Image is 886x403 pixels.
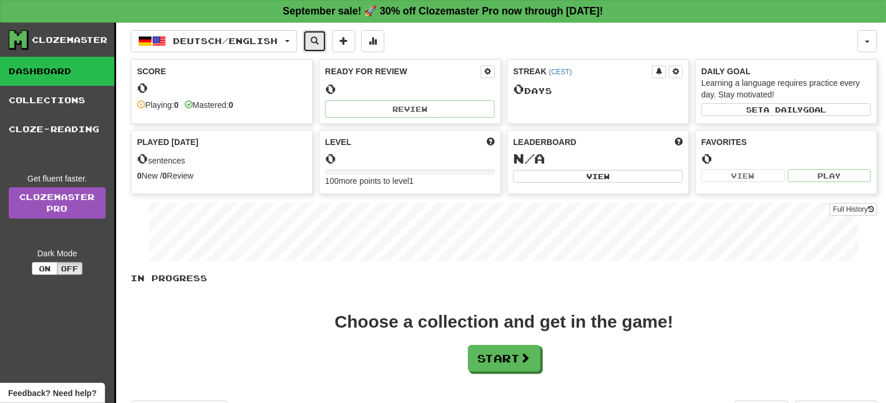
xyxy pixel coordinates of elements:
[513,66,652,77] div: Streak
[701,169,785,182] button: View
[361,30,384,52] button: More stats
[325,175,495,187] div: 100 more points to level 1
[8,387,96,399] span: Open feedback widget
[513,150,545,166] span: N/A
[9,187,106,219] a: ClozemasterPro
[487,136,495,148] span: Score more points to level up
[332,30,355,52] button: Add sentence to collection
[513,82,683,97] div: Day s
[137,170,307,181] div: New / Review
[325,82,495,96] div: 0
[174,100,179,110] strong: 0
[137,99,179,111] div: Playing:
[763,106,803,114] span: a daily
[675,136,683,148] span: This week in points, UTC
[9,248,106,259] div: Dark Mode
[283,5,603,17] strong: September sale! 🚀 30% off Clozemaster Pro now through [DATE]!
[701,103,871,116] button: Seta dailygoal
[513,170,683,183] button: View
[137,150,148,166] span: 0
[701,136,871,148] div: Favorites
[701,66,871,77] div: Daily Goal
[185,99,233,111] div: Mastered:
[701,77,871,100] div: Learning a language requires practice every day. Stay motivated!
[131,30,297,52] button: Deutsch/English
[137,136,199,148] span: Played [DATE]
[174,36,278,46] span: Deutsch / English
[334,313,673,331] div: Choose a collection and get in the game!
[229,100,233,110] strong: 0
[513,136,577,148] span: Leaderboard
[513,81,524,97] span: 0
[32,34,107,46] div: Clozemaster
[549,68,572,76] a: (CEST)
[137,81,307,95] div: 0
[303,30,326,52] button: Search sentences
[468,345,541,372] button: Start
[163,171,167,180] strong: 0
[137,171,142,180] strong: 0
[57,262,82,275] button: Off
[325,100,495,118] button: Review
[325,151,495,166] div: 0
[325,66,481,77] div: Ready for Review
[830,203,877,216] button: Full History
[9,173,106,184] div: Get fluent faster.
[131,273,877,284] p: In Progress
[701,151,871,166] div: 0
[325,136,351,148] span: Level
[137,66,307,77] div: Score
[137,151,307,166] div: sentences
[32,262,57,275] button: On
[788,169,871,182] button: Play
